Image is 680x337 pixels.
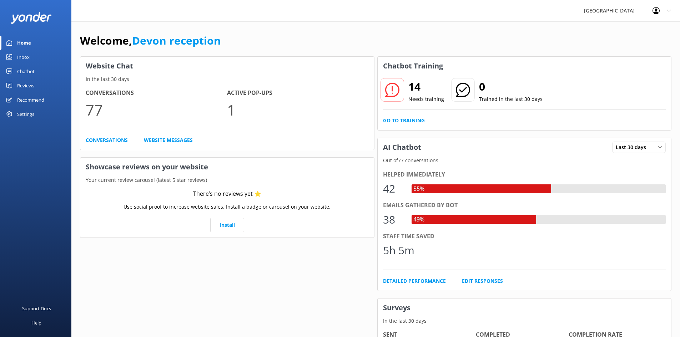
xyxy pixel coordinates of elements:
h4: Conversations [86,88,227,98]
h1: Welcome, [80,32,221,49]
div: Support Docs [22,301,51,316]
a: Conversations [86,136,128,144]
a: Edit Responses [462,277,503,285]
div: Home [17,36,31,50]
div: Emails gathered by bot [383,201,666,210]
h3: Showcase reviews on your website [80,158,374,176]
div: Settings [17,107,34,121]
p: Needs training [408,95,444,103]
p: In the last 30 days [378,317,671,325]
p: 77 [86,98,227,122]
h3: AI Chatbot [378,138,427,157]
span: Last 30 days [616,143,650,151]
div: There’s no reviews yet ⭐ [193,189,261,199]
a: Devon reception [132,33,221,48]
div: 49% [412,215,426,224]
div: Chatbot [17,64,35,78]
a: Website Messages [144,136,193,144]
p: Trained in the last 30 days [479,95,543,103]
p: Out of 77 conversations [378,157,671,164]
p: In the last 30 days [80,75,374,83]
div: 38 [383,211,404,228]
div: Help [31,316,41,330]
div: Reviews [17,78,34,93]
div: Helped immediately [383,170,666,179]
h3: Website Chat [80,57,374,75]
div: Inbox [17,50,30,64]
p: Use social proof to increase website sales. Install a badge or carousel on your website. [124,203,331,211]
a: Detailed Performance [383,277,446,285]
div: Recommend [17,93,44,107]
a: Go to Training [383,117,425,124]
p: 1 [227,98,368,122]
h2: 14 [408,78,444,95]
h2: 0 [479,78,543,95]
h4: Active Pop-ups [227,88,368,98]
p: Your current review carousel (latest 5 star reviews) [80,176,374,184]
div: Staff time saved [383,232,666,241]
h3: Surveys [378,298,671,317]
h3: Chatbot Training [378,57,448,75]
a: Install [210,218,244,232]
div: 55% [412,184,426,194]
img: yonder-white-logo.png [11,12,52,24]
div: 5h 5m [383,242,414,259]
div: 42 [383,180,404,197]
